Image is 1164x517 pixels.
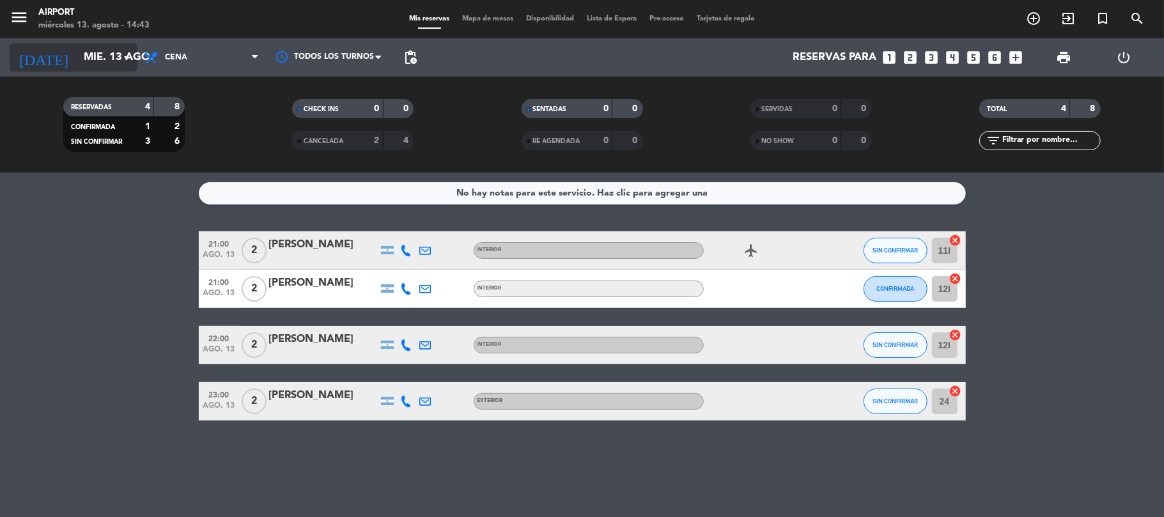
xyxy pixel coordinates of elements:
[864,332,927,358] button: SIN CONFIRMAR
[533,106,567,112] span: SENTADAS
[304,106,339,112] span: CHECK INS
[1095,11,1110,26] i: turned_in_not
[403,136,411,145] strong: 4
[10,8,29,27] i: menu
[864,276,927,302] button: CONFIRMADA
[242,276,267,302] span: 2
[903,49,919,66] i: looks_two
[643,15,690,22] span: Pre-acceso
[945,49,961,66] i: looks_4
[1060,11,1076,26] i: exit_to_app
[203,401,235,416] span: ago. 13
[1061,104,1066,113] strong: 4
[477,286,502,291] span: INTERIOR
[269,331,378,348] div: [PERSON_NAME]
[403,104,411,113] strong: 0
[632,136,640,145] strong: 0
[269,387,378,404] div: [PERSON_NAME]
[175,102,182,111] strong: 8
[881,49,898,66] i: looks_one
[477,342,502,347] span: INTERIOR
[603,104,609,113] strong: 0
[71,139,122,145] span: SIN CONFIRMAR
[203,387,235,401] span: 23:00
[203,289,235,304] span: ago. 13
[1129,11,1145,26] i: search
[533,138,580,144] span: RE AGENDADA
[949,385,962,397] i: cancel
[38,19,150,32] div: miércoles 13. agosto - 14:43
[269,275,378,291] div: [PERSON_NAME]
[145,122,150,131] strong: 1
[762,106,793,112] span: SERVIDAS
[477,247,502,252] span: INTERIOR
[403,15,456,22] span: Mis reservas
[203,274,235,289] span: 21:00
[1008,49,1025,66] i: add_box
[762,138,795,144] span: NO SHOW
[304,138,343,144] span: CANCELADA
[1117,50,1132,65] i: power_settings_new
[165,53,187,62] span: Cena
[873,397,918,405] span: SIN CONFIRMAR
[375,136,380,145] strong: 2
[242,389,267,414] span: 2
[832,104,837,113] strong: 0
[175,137,182,146] strong: 6
[520,15,580,22] span: Disponibilidad
[876,285,914,292] span: CONFIRMADA
[873,247,918,254] span: SIN CONFIRMAR
[603,136,609,145] strong: 0
[949,234,962,247] i: cancel
[949,272,962,285] i: cancel
[864,238,927,263] button: SIN CONFIRMAR
[38,6,150,19] div: Airport
[71,104,112,111] span: RESERVADAS
[403,50,418,65] span: pending_actions
[10,43,77,72] i: [DATE]
[203,251,235,265] span: ago. 13
[744,243,759,258] i: airplanemode_active
[949,328,962,341] i: cancel
[456,186,708,201] div: No hay notas para este servicio. Haz clic para agregar una
[145,137,150,146] strong: 3
[793,52,877,64] span: Reservas para
[269,236,378,253] div: [PERSON_NAME]
[986,133,1001,148] i: filter_list
[477,398,503,403] span: EXTERIOR
[175,122,182,131] strong: 2
[632,104,640,113] strong: 0
[375,104,380,113] strong: 0
[864,389,927,414] button: SIN CONFIRMAR
[861,136,869,145] strong: 0
[71,124,115,130] span: CONFIRMADA
[1090,104,1098,113] strong: 8
[119,50,134,65] i: arrow_drop_down
[10,8,29,31] button: menu
[1001,134,1100,148] input: Filtrar por nombre...
[861,104,869,113] strong: 0
[987,49,1004,66] i: looks_6
[1056,50,1071,65] span: print
[242,332,267,358] span: 2
[145,102,150,111] strong: 4
[1026,11,1041,26] i: add_circle_outline
[203,345,235,360] span: ago. 13
[924,49,940,66] i: looks_3
[242,238,267,263] span: 2
[203,236,235,251] span: 21:00
[456,15,520,22] span: Mapa de mesas
[580,15,643,22] span: Lista de Espera
[690,15,761,22] span: Tarjetas de regalo
[966,49,982,66] i: looks_5
[987,106,1007,112] span: TOTAL
[1094,38,1154,77] div: LOG OUT
[873,341,918,348] span: SIN CONFIRMAR
[203,330,235,345] span: 22:00
[832,136,837,145] strong: 0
